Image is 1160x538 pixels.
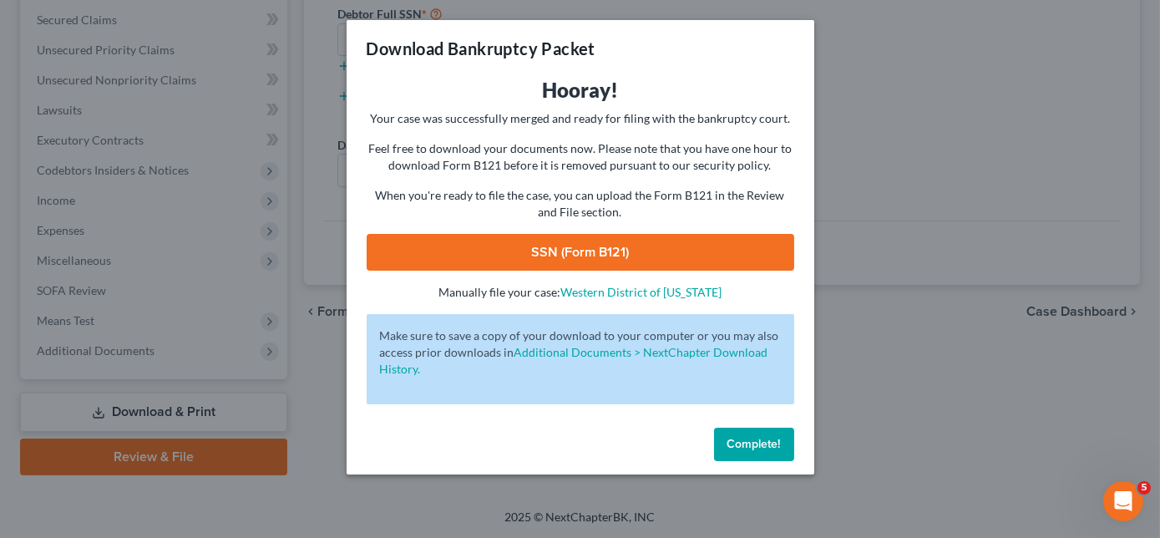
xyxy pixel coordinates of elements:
[367,234,794,271] a: SSN (Form B121)
[380,345,768,376] a: Additional Documents > NextChapter Download History.
[367,284,794,301] p: Manually file your case:
[714,428,794,461] button: Complete!
[1137,481,1151,495] span: 5
[367,77,794,104] h3: Hooray!
[367,140,794,174] p: Feel free to download your documents now. Please note that you have one hour to download Form B12...
[560,285,722,299] a: Western District of [US_STATE]
[727,437,781,451] span: Complete!
[380,327,781,378] p: Make sure to save a copy of your download to your computer or you may also access prior downloads in
[367,187,794,221] p: When you're ready to file the case, you can upload the Form B121 in the Review and File section.
[1103,481,1143,521] iframe: Intercom live chat
[367,110,794,127] p: Your case was successfully merged and ready for filing with the bankruptcy court.
[367,37,595,60] h3: Download Bankruptcy Packet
